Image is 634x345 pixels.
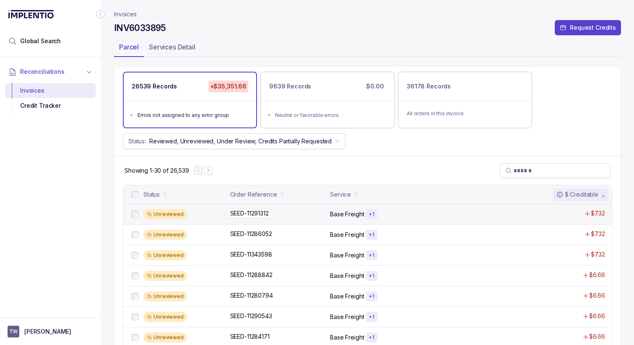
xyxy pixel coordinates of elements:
[114,40,144,57] li: Tab Parcel
[369,252,375,259] p: + 1
[143,291,187,301] div: Unreviewed
[369,272,375,279] p: + 1
[143,209,187,219] div: Unreviewed
[330,333,364,342] p: Base Freight
[330,292,364,301] p: Base Freight
[114,10,137,18] a: Invoices
[228,209,271,218] p: SEED-11291312
[128,137,146,145] p: Status:
[132,334,138,341] input: checkbox-checkbox
[5,81,96,115] div: Reconciliations
[230,230,272,238] p: SEED-11286052
[132,272,138,279] input: checkbox-checkbox
[132,252,138,259] input: checkbox-checkbox
[149,137,332,145] p: Reviewed, Unreviewed, Under Review, Credits Partially Requested
[230,190,277,199] div: Order Reference
[230,312,272,320] p: SEED-11290543
[12,98,89,113] div: Credit Tracker
[369,293,375,300] p: + 1
[275,111,385,119] div: Neutral or favorable errors
[114,40,621,57] ul: Tab Group
[96,9,106,19] div: Collapse Icon
[8,326,93,337] button: User initials[PERSON_NAME]
[132,211,138,218] input: checkbox-checkbox
[125,166,189,175] div: Remaining page entries
[144,40,200,57] li: Tab Services Detail
[119,42,139,52] p: Parcel
[330,313,364,321] p: Base Freight
[230,291,273,300] p: SEED-11280794
[24,327,71,336] p: [PERSON_NAME]
[114,10,137,18] nav: breadcrumb
[143,271,187,281] div: Unreviewed
[143,230,187,240] div: Unreviewed
[5,62,96,81] button: Reconciliations
[591,250,605,259] p: $7.32
[369,334,375,341] p: + 1
[204,166,213,175] button: Next Page
[114,22,166,34] h4: INV6033895
[123,133,346,149] button: Status:Reviewed, Unreviewed, Under Review, Credits Partially Requested
[589,312,605,320] p: $6.66
[132,293,138,300] input: checkbox-checkbox
[407,82,451,91] p: 36178 Records
[8,326,19,337] span: User initials
[364,80,386,92] p: $0.00
[230,271,273,279] p: SEED-11288842
[149,42,195,52] p: Services Detail
[407,109,523,118] p: All orders in this invoice
[330,190,351,199] div: Service
[589,291,605,300] p: $6.66
[20,37,61,45] span: Global Search
[591,209,605,218] p: $7.32
[330,210,364,218] p: Base Freight
[591,230,605,238] p: $7.32
[589,271,605,279] p: $6.66
[230,250,272,259] p: SEED-11343598
[269,82,311,91] p: 9639 Records
[125,166,189,175] p: Showing 1-30 of 26,539
[143,190,160,199] div: Status
[369,211,375,218] p: + 1
[369,314,375,320] p: + 1
[556,190,598,199] div: $ Creditable
[12,83,89,98] div: Invoices
[555,20,621,35] button: Request Credits
[369,231,375,238] p: + 1
[143,312,187,322] div: Unreviewed
[230,332,270,341] p: SEED-11284171
[570,23,616,32] p: Request Credits
[589,332,605,341] p: $6.66
[132,82,177,91] p: 26539 Records
[132,231,138,238] input: checkbox-checkbox
[330,272,364,280] p: Base Freight
[132,314,138,320] input: checkbox-checkbox
[208,80,248,92] p: +$35,351.66
[138,111,247,119] div: Errors not assigned to any error group
[20,67,65,76] span: Reconciliations
[330,251,364,259] p: Base Freight
[330,231,364,239] p: Base Freight
[132,191,138,198] input: checkbox-checkbox
[143,332,187,342] div: Unreviewed
[143,250,187,260] div: Unreviewed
